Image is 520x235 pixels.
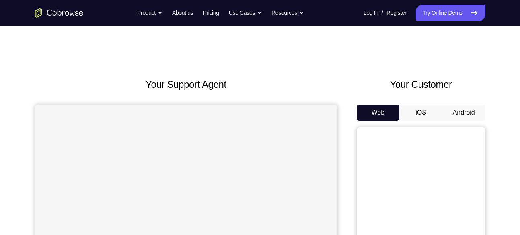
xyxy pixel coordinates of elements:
[203,5,219,21] a: Pricing
[386,5,406,21] a: Register
[364,5,378,21] a: Log In
[357,77,485,92] h2: Your Customer
[399,105,442,121] button: iOS
[442,105,485,121] button: Android
[172,5,193,21] a: About us
[35,77,337,92] h2: Your Support Agent
[416,5,485,21] a: Try Online Demo
[137,5,162,21] button: Product
[357,105,400,121] button: Web
[229,5,262,21] button: Use Cases
[271,5,304,21] button: Resources
[382,8,383,18] span: /
[35,8,83,18] a: Go to the home page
